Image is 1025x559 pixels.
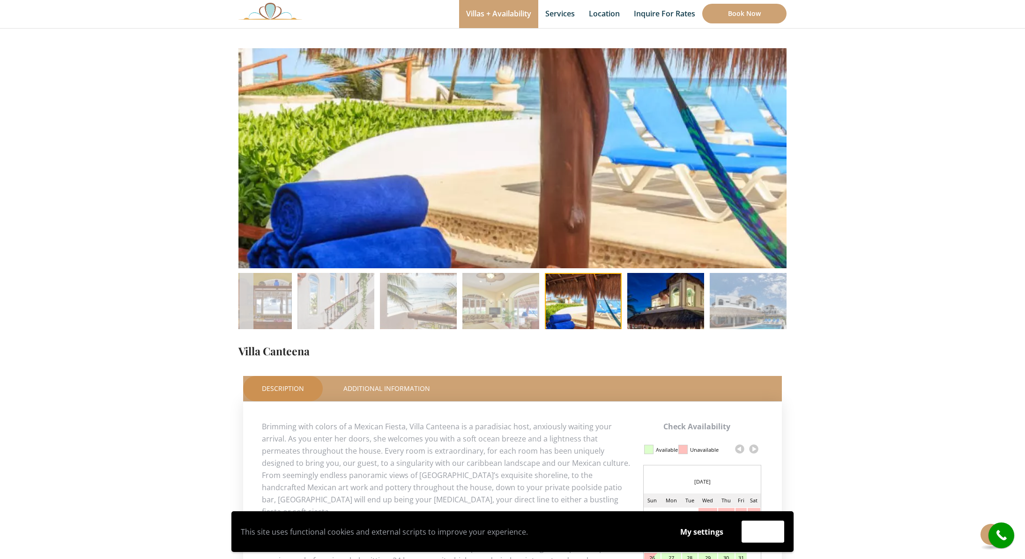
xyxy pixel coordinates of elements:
[215,273,292,350] img: Canteena-Kitchen-Area-D-1024x682-1-150x150.jpg
[297,273,374,350] img: IMG_0929-683x1024-1-150x150.jpg
[991,525,1012,546] i: call
[682,493,698,508] td: Tue
[661,493,682,508] td: Mon
[698,493,718,508] td: Wed
[380,273,457,350] img: IMG_0923-683x1024-1-150x150.jpg
[690,442,719,458] div: Unavailable
[644,493,661,508] td: Sun
[644,475,761,489] div: [DATE]
[735,508,747,518] div: 3
[238,344,310,358] a: Villa Canteena
[238,2,302,20] img: Awesome Logo
[702,4,787,23] a: Book Now
[698,508,717,518] div: 1
[671,521,732,543] button: My settings
[718,508,735,518] div: 2
[262,420,763,518] p: Brimming with colors of a Mexican Fiesta, Villa Canteena is a paradisiac host, anxiously waiting ...
[243,376,323,401] a: Description
[747,493,761,508] td: Sat
[735,493,747,508] td: Fri
[241,525,662,539] p: This site uses functional cookies and external scripts to improve your experience.
[718,493,735,508] td: Thu
[748,508,760,518] div: 4
[742,521,784,543] button: Accept
[462,273,539,350] img: IMG_1029-1024x683-1-150x150.jpg
[656,442,678,458] div: Available
[710,273,787,350] img: sm_Villa-Can-Teena-Pool-1024x614-1-150x150.jpg
[988,522,1014,548] a: call
[627,273,704,350] img: IMG_1717-1024x683-1-150x150.jpg
[325,376,449,401] a: Additional Information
